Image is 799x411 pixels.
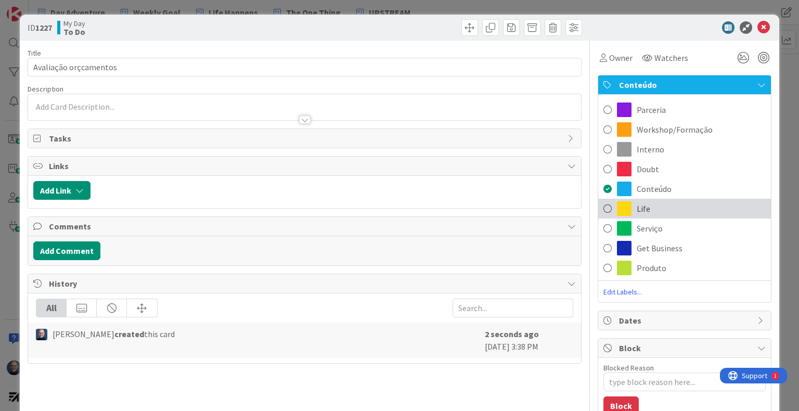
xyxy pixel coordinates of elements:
[609,52,633,64] span: Owner
[49,277,562,290] span: History
[49,160,562,172] span: Links
[63,19,85,28] span: My Day
[28,48,41,58] label: Title
[619,79,752,91] span: Conteúdo
[36,299,67,317] div: All
[28,21,52,34] span: ID
[485,329,539,339] b: 2 seconds ago
[28,84,63,94] span: Description
[35,22,52,33] b: 1227
[637,222,663,235] span: Serviço
[598,287,771,297] span: Edit Labels...
[33,241,100,260] button: Add Comment
[637,183,672,195] span: Conteúdo
[654,52,688,64] span: Watchers
[603,363,654,373] label: Blocked Reason
[619,342,752,354] span: Block
[485,328,573,353] div: [DATE] 3:38 PM
[63,28,85,36] b: To Do
[637,242,682,254] span: Get Business
[637,143,664,156] span: Interno
[49,220,562,233] span: Comments
[28,58,581,76] input: type card name here...
[637,104,666,116] span: Parceria
[114,329,144,339] b: created
[49,132,562,145] span: Tasks
[33,181,91,200] button: Add Link
[54,4,57,12] div: 1
[637,163,659,175] span: Doubt
[22,2,47,14] span: Support
[637,262,666,274] span: Produto
[637,202,650,215] span: Life
[637,123,713,136] span: Workshop/Formação
[36,329,47,340] img: Fg
[619,314,752,327] span: Dates
[453,299,573,317] input: Search...
[53,328,175,340] span: [PERSON_NAME] this card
